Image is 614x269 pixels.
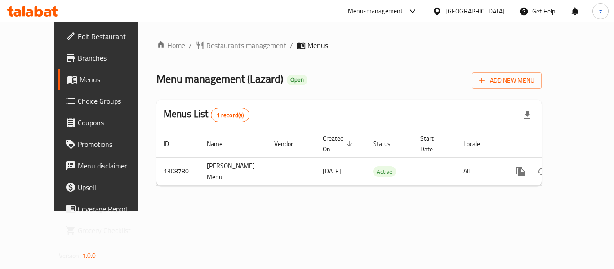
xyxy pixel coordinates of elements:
[323,133,355,154] span: Created On
[211,108,250,122] div: Total records count
[58,26,157,47] a: Edit Restaurant
[420,133,445,154] span: Start Date
[78,203,150,214] span: Coverage Report
[510,161,531,182] button: more
[274,138,305,149] span: Vendor
[78,53,150,63] span: Branches
[373,138,402,149] span: Status
[307,40,328,51] span: Menus
[78,182,150,193] span: Upsell
[211,111,249,119] span: 1 record(s)
[156,130,603,186] table: enhanced table
[58,176,157,198] a: Upsell
[58,198,157,220] a: Coverage Report
[456,157,503,185] td: All
[78,160,150,171] span: Menu disclaimer
[189,40,192,51] li: /
[78,225,150,236] span: Grocery Checklist
[80,74,150,85] span: Menus
[516,104,538,126] div: Export file
[348,6,403,17] div: Menu-management
[156,40,542,51] nav: breadcrumb
[78,139,150,150] span: Promotions
[206,40,286,51] span: Restaurants management
[58,220,157,241] a: Grocery Checklist
[503,130,603,158] th: Actions
[373,166,396,177] div: Active
[164,107,249,122] h2: Menus List
[207,138,234,149] span: Name
[472,72,542,89] button: Add New Menu
[58,155,157,176] a: Menu disclaimer
[200,157,267,185] td: [PERSON_NAME] Menu
[58,69,157,90] a: Menus
[323,165,341,177] span: [DATE]
[58,133,157,155] a: Promotions
[78,117,150,128] span: Coupons
[287,76,307,84] span: Open
[290,40,293,51] li: /
[78,31,150,42] span: Edit Restaurant
[156,157,200,185] td: 1308780
[287,75,307,85] div: Open
[58,112,157,133] a: Coupons
[78,96,150,106] span: Choice Groups
[58,90,157,112] a: Choice Groups
[156,69,283,89] span: Menu management ( Lazard )
[599,6,602,16] span: z
[531,161,553,182] button: Change Status
[58,47,157,69] a: Branches
[373,167,396,177] span: Active
[156,40,185,51] a: Home
[463,138,492,149] span: Locale
[164,138,181,149] span: ID
[82,250,96,261] span: 1.0.0
[59,250,81,261] span: Version:
[196,40,286,51] a: Restaurants management
[479,75,534,86] span: Add New Menu
[413,157,456,185] td: -
[445,6,505,16] div: [GEOGRAPHIC_DATA]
